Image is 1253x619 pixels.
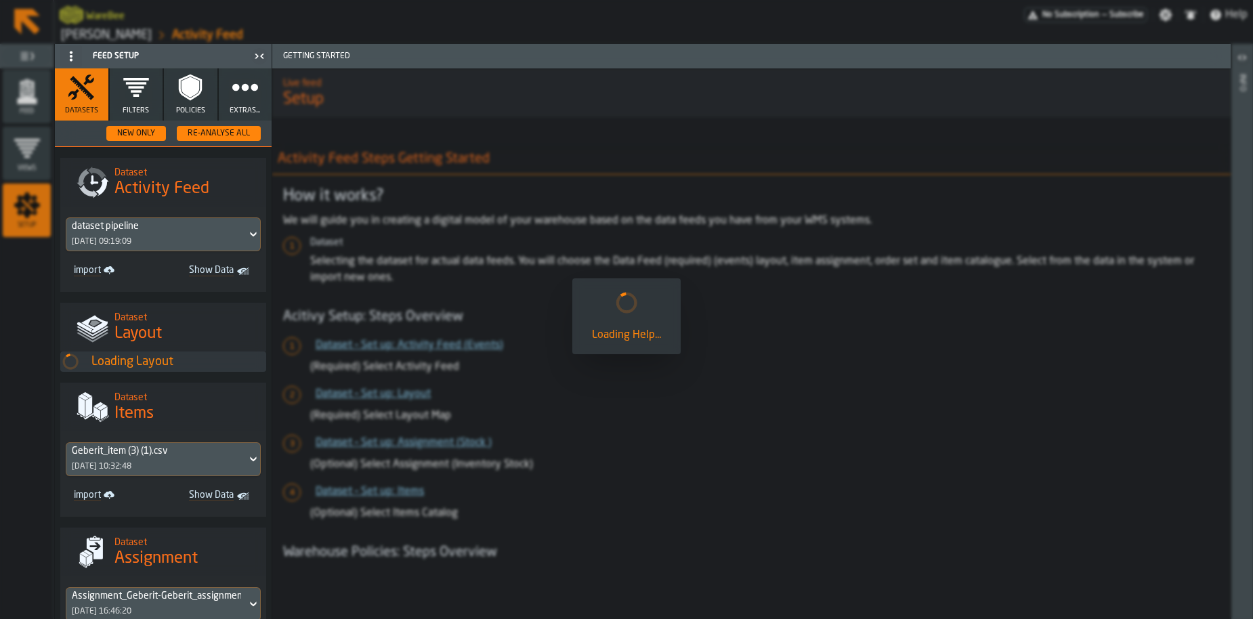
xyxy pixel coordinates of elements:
[169,487,258,506] a: toggle-dataset-table-Show Data
[114,548,198,570] span: Assignment
[177,126,261,141] button: button-Re-Analyse All
[66,217,261,251] div: DropdownMenuValue-e82c9cf8-55b2-4e60-b7d5-5457be196c15[DATE] 09:19:09
[583,327,670,343] div: Loading Help...
[91,354,266,369] div: Loading Layout
[65,106,98,115] span: Datasets
[68,487,158,506] a: link-to-/wh/i/1653e8cc-126b-480f-9c47-e01e76aa4a88/import/items/
[114,389,255,403] h2: Sub Title
[72,446,241,456] div: DropdownMenuValue-6ac1d2a4-a862-4321-8ba7-dcef93530c40
[114,534,255,548] h2: Sub Title
[58,45,250,67] div: Feed Setup
[114,323,162,345] span: Layout
[60,383,266,431] div: title-Items
[72,462,131,471] div: [DATE] 10:32:48
[174,265,234,278] span: Show Data
[114,309,255,323] h2: Sub Title
[114,178,209,200] span: Activity Feed
[182,129,255,138] div: Re-Analyse All
[112,129,161,138] div: New Only
[106,126,166,141] button: button-New Only
[72,607,131,616] div: [DATE] 16:46:20
[278,51,1231,61] span: Getting Started
[72,237,131,247] div: [DATE] 09:19:09
[123,106,149,115] span: Filters
[66,442,261,476] div: DropdownMenuValue-6ac1d2a4-a862-4321-8ba7-dcef93530c40[DATE] 10:32:48
[55,121,272,147] h3: title-section-
[169,262,258,281] a: toggle-dataset-table-Show Data
[114,403,154,425] span: Items
[250,48,269,64] label: button-toggle-Close me
[60,303,266,351] div: title-Layout
[176,106,205,115] span: Policies
[60,158,266,207] div: title-Activity Feed
[114,165,255,178] h2: Sub Title
[174,490,234,503] span: Show Data
[60,528,266,576] div: title-Assignment
[68,262,158,281] a: link-to-/wh/i/1653e8cc-126b-480f-9c47-e01e76aa4a88/import/activity/
[72,221,241,232] div: DropdownMenuValue-e82c9cf8-55b2-4e60-b7d5-5457be196c15
[230,106,260,115] span: Extras...
[72,591,241,601] div: DropdownMenuValue-837af403-c189-4391-901f-ee783987ce94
